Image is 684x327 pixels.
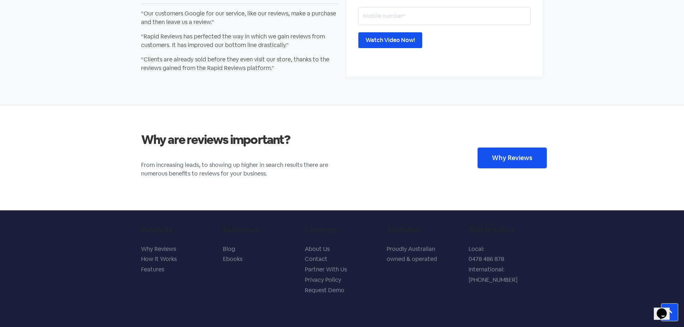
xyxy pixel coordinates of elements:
[141,32,339,50] p: “Rapid Reviews has perfected the way in which we gain reviews from customers. It has improved our...
[141,255,177,263] a: How It Works
[305,225,380,234] h5: Company
[387,244,461,265] p: Proudly Australian owned & operated
[305,245,330,253] a: About Us
[141,9,339,27] p: “Our customers Google for our service, like our reviews, make a purchase and then leave us a revi...
[305,286,344,294] a: Request Demo
[654,298,677,320] iframe: chat widget
[469,225,543,234] h5: Text or call us.
[141,132,339,148] h2: Why are reviews important?
[141,245,176,253] a: Why Reviews
[223,255,242,263] a: Ebooks
[358,7,531,25] input: Mobile number*
[358,32,422,48] input: Watch Video Now!
[478,148,547,168] a: Why Reviews
[141,225,216,234] h5: Products
[387,225,461,234] h5: Australian
[223,225,298,234] h5: Resources
[469,244,543,285] p: Local: 0478 486 878 International: [PHONE_NUMBER]
[305,276,341,284] a: Privacy Policy
[141,266,164,273] a: Features
[305,266,347,273] a: Partner With Us
[305,255,327,263] a: Contact
[141,55,339,73] p: “Clients are already sold before they even visit our store, thanks to the reviews gained from the...
[223,245,235,253] a: Blog
[141,161,328,177] span: From increasing leads, to showing up higher in search results there are numerous benefits to revi...
[492,155,532,161] span: Why Reviews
